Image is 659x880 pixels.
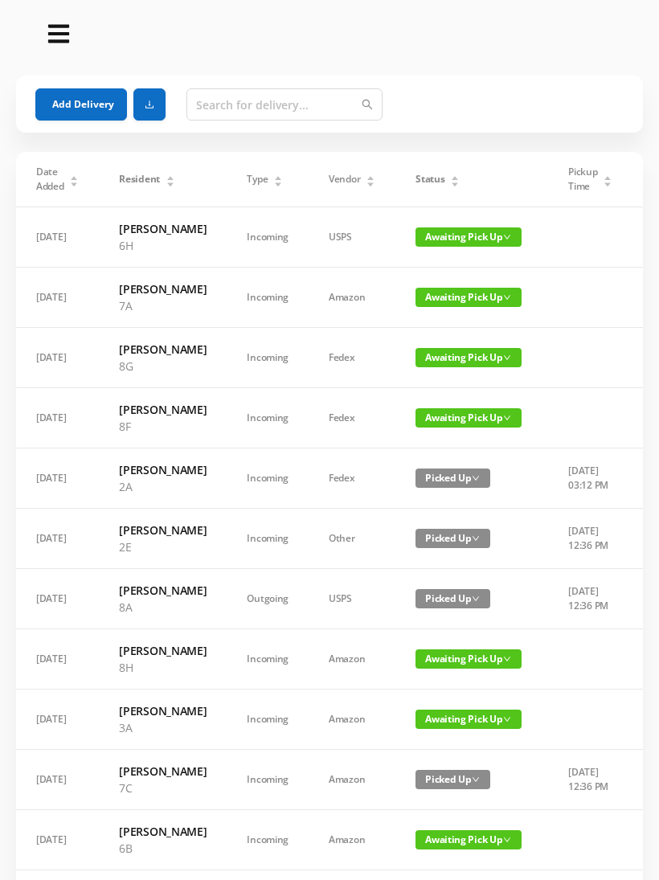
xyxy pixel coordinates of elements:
[309,207,395,268] td: USPS
[119,582,207,599] h6: [PERSON_NAME]
[366,174,375,178] i: icon: caret-up
[186,88,383,121] input: Search for delivery...
[415,710,522,729] span: Awaiting Pick Up
[227,207,309,268] td: Incoming
[273,174,283,183] div: Sort
[166,180,174,185] i: icon: caret-down
[227,268,309,328] td: Incoming
[16,750,99,810] td: [DATE]
[309,810,395,870] td: Amazon
[366,180,375,185] i: icon: caret-down
[309,509,395,569] td: Other
[166,174,174,178] i: icon: caret-up
[472,534,480,542] i: icon: down
[133,88,166,121] button: icon: download
[415,348,522,367] span: Awaiting Pick Up
[548,448,632,509] td: [DATE] 03:12 PM
[472,595,480,603] i: icon: down
[309,268,395,328] td: Amazon
[16,448,99,509] td: [DATE]
[119,719,207,736] p: 3A
[503,715,511,723] i: icon: down
[309,388,395,448] td: Fedex
[568,165,597,194] span: Pickup Time
[309,569,395,629] td: USPS
[227,448,309,509] td: Incoming
[166,174,175,183] div: Sort
[415,589,490,608] span: Picked Up
[503,233,511,241] i: icon: down
[119,642,207,659] h6: [PERSON_NAME]
[227,328,309,388] td: Incoming
[16,207,99,268] td: [DATE]
[503,354,511,362] i: icon: down
[119,599,207,616] p: 8A
[119,478,207,495] p: 2A
[16,388,99,448] td: [DATE]
[450,174,460,183] div: Sort
[119,280,207,297] h6: [PERSON_NAME]
[119,461,207,478] h6: [PERSON_NAME]
[603,174,612,183] div: Sort
[415,288,522,307] span: Awaiting Pick Up
[472,474,480,482] i: icon: down
[451,174,460,178] i: icon: caret-up
[503,836,511,844] i: icon: down
[119,341,207,358] h6: [PERSON_NAME]
[119,763,207,780] h6: [PERSON_NAME]
[415,469,490,488] span: Picked Up
[472,776,480,784] i: icon: down
[16,509,99,569] td: [DATE]
[329,172,360,186] span: Vendor
[119,659,207,676] p: 8H
[247,172,268,186] span: Type
[119,538,207,555] p: 2E
[604,174,612,178] i: icon: caret-up
[227,629,309,690] td: Incoming
[415,408,522,428] span: Awaiting Pick Up
[119,780,207,796] p: 7C
[309,328,395,388] td: Fedex
[35,88,127,121] button: Add Delivery
[309,629,395,690] td: Amazon
[503,655,511,663] i: icon: down
[70,174,79,178] i: icon: caret-up
[227,690,309,750] td: Incoming
[119,297,207,314] p: 7A
[16,569,99,629] td: [DATE]
[604,180,612,185] i: icon: caret-down
[119,823,207,840] h6: [PERSON_NAME]
[415,830,522,849] span: Awaiting Pick Up
[548,750,632,810] td: [DATE] 12:36 PM
[16,810,99,870] td: [DATE]
[415,529,490,548] span: Picked Up
[119,418,207,435] p: 8F
[119,702,207,719] h6: [PERSON_NAME]
[415,227,522,247] span: Awaiting Pick Up
[548,509,632,569] td: [DATE] 12:36 PM
[227,810,309,870] td: Incoming
[366,174,375,183] div: Sort
[415,172,444,186] span: Status
[415,770,490,789] span: Picked Up
[119,358,207,375] p: 8G
[227,388,309,448] td: Incoming
[119,237,207,254] p: 6H
[16,328,99,388] td: [DATE]
[415,649,522,669] span: Awaiting Pick Up
[451,180,460,185] i: icon: caret-down
[119,220,207,237] h6: [PERSON_NAME]
[503,293,511,301] i: icon: down
[69,174,79,183] div: Sort
[119,401,207,418] h6: [PERSON_NAME]
[274,174,283,178] i: icon: caret-up
[309,690,395,750] td: Amazon
[16,629,99,690] td: [DATE]
[274,180,283,185] i: icon: caret-down
[309,448,395,509] td: Fedex
[309,750,395,810] td: Amazon
[548,569,632,629] td: [DATE] 12:36 PM
[362,99,373,110] i: icon: search
[16,268,99,328] td: [DATE]
[227,750,309,810] td: Incoming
